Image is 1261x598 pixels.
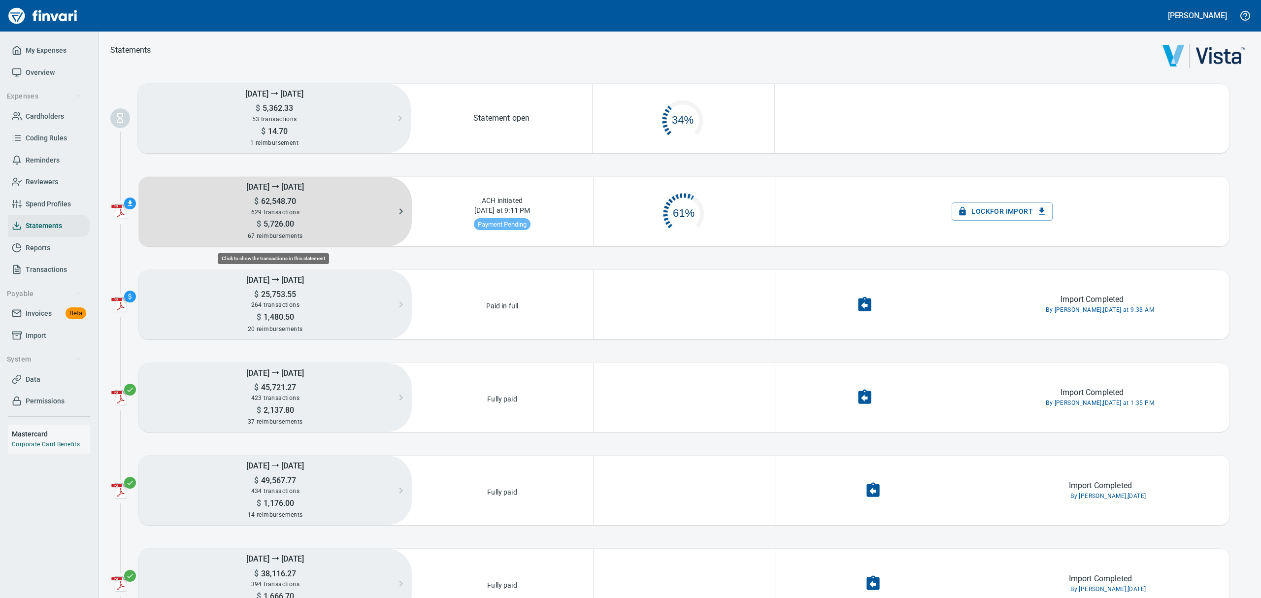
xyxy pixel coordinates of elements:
button: Undo Import Completion [850,290,879,319]
h5: [PERSON_NAME] [1168,10,1227,21]
a: Reports [8,237,90,259]
a: Statements [8,215,90,237]
span: Statements [26,220,62,232]
span: Import [26,330,46,342]
span: Reminders [26,154,60,166]
nav: breadcrumb [110,44,151,56]
a: Permissions [8,390,90,412]
span: Invoices [26,307,52,320]
span: $ [254,290,259,299]
p: Import Completed [1061,294,1124,305]
h5: [DATE] ⭢ [DATE] [139,363,412,382]
button: [DATE] ⭢ [DATE]$5,362.3353 transactions$14.701 reimbursement [138,84,411,153]
span: By [PERSON_NAME], [DATE] [1070,492,1146,501]
a: Reviewers [8,171,90,193]
img: vista.png [1162,43,1245,68]
span: By [PERSON_NAME], [DATE] [1070,585,1146,595]
span: Data [26,373,40,386]
a: Import [8,325,90,347]
img: adobe-pdf-icon.png [111,576,127,592]
button: Lockfor Import [952,202,1053,221]
span: $ [257,312,261,322]
a: Coding Rules [8,127,90,149]
span: By [PERSON_NAME], [DATE] at 1:35 PM [1046,399,1154,408]
p: Fully paid [484,484,520,497]
span: 37 reimbursements [248,418,303,425]
button: 34% [593,90,774,147]
p: Fully paid [484,391,520,404]
img: Finvari [6,4,80,28]
span: $ [257,498,261,508]
p: Import Completed [1061,387,1124,399]
p: Import Completed [1069,573,1132,585]
img: adobe-pdf-icon.png [111,390,127,405]
span: Permissions [26,395,65,407]
span: 5,726.00 [261,219,294,229]
button: System [3,350,85,368]
h5: [DATE] ⭢ [DATE] [139,270,412,289]
a: Transactions [8,259,90,281]
span: 53 transactions [252,116,297,123]
a: InvoicesBeta [8,302,90,325]
span: Overview [26,66,55,79]
p: [DATE] at 9:11 PM [471,205,533,218]
p: Paid in full [483,298,522,311]
span: Cardholders [26,110,64,123]
span: $ [257,219,261,229]
span: Lock for Import [960,205,1045,218]
a: Data [8,368,90,391]
span: Beta [66,308,86,319]
p: Import Completed [1069,480,1132,492]
span: 1,480.50 [261,312,294,322]
span: $ [254,476,259,485]
span: 5,362.33 [260,103,293,113]
span: 2,137.80 [261,405,294,415]
span: $ [256,103,260,113]
div: 385 of 629 complete. Click to open reminders. [594,183,775,240]
span: 45,721.27 [259,383,296,392]
p: ACH initiated [479,193,526,205]
a: Reminders [8,149,90,171]
a: My Expenses [8,39,90,62]
span: 394 transactions [251,581,299,588]
button: 61% [594,183,775,240]
button: Payable [3,285,85,303]
h5: [DATE] ⭢ [DATE] [139,456,412,475]
span: Spend Profiles [26,198,71,210]
h5: [DATE] ⭢ [DATE] [139,549,412,568]
div: 18 of 53 complete. Click to open reminders. [593,90,774,147]
button: Undo Import Completion [859,569,888,598]
p: Fully paid [484,577,520,590]
button: [DATE] ⭢ [DATE]$49,567.77434 transactions$1,176.0014 reimbursements [139,456,412,525]
p: Statement open [473,112,530,124]
a: Cardholders [8,105,90,128]
span: 434 transactions [251,488,299,495]
button: [DATE] ⭢ [DATE]$62,548.70629 transactions$5,726.0067 reimbursements [139,177,412,246]
span: Payable [7,288,81,300]
span: Payment Pending [474,221,531,228]
h5: [DATE] ⭢ [DATE] [139,177,412,196]
p: Statements [110,44,151,56]
button: [PERSON_NAME] [1165,8,1229,23]
span: $ [254,383,259,392]
span: 629 transactions [251,209,299,216]
span: System [7,353,81,365]
span: 1,176.00 [261,498,294,508]
span: 38,116.27 [259,569,296,578]
h5: [DATE] ⭢ [DATE] [138,84,411,103]
button: [DATE] ⭢ [DATE]$25,753.55264 transactions$1,480.5020 reimbursements [139,270,412,339]
span: My Expenses [26,44,66,57]
span: 49,567.77 [259,476,296,485]
a: Corporate Card Benefits [12,441,80,448]
span: $ [254,569,259,578]
span: 62,548.70 [259,197,296,206]
span: 67 reimbursements [248,233,303,239]
a: Overview [8,62,90,84]
span: 25,753.55 [259,290,296,299]
span: 14.70 [265,127,288,136]
span: Expenses [7,90,81,102]
button: Expenses [3,87,85,105]
h6: Mastercard [12,429,90,439]
span: $ [261,127,265,136]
